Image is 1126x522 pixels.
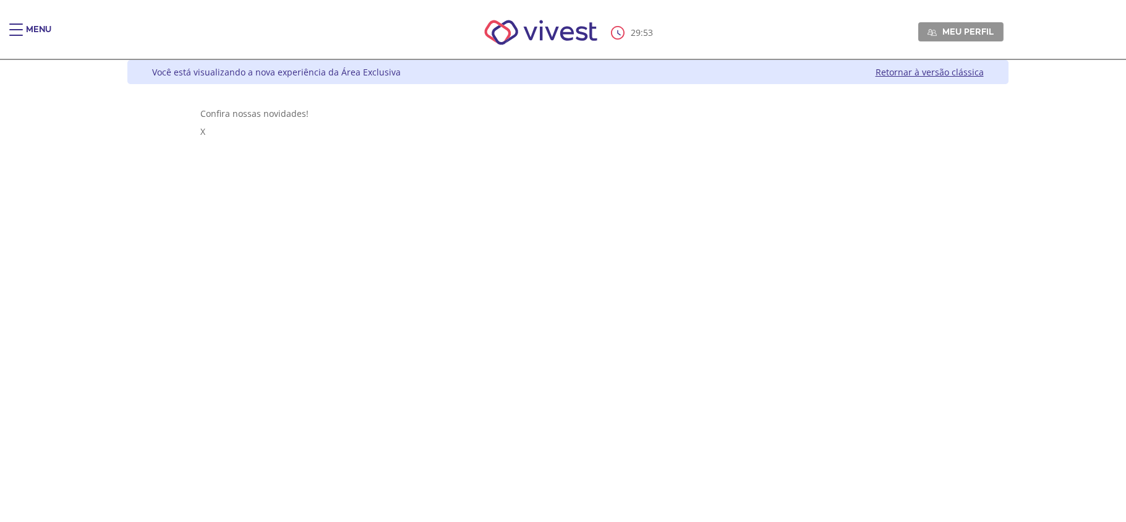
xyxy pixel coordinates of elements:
div: : [611,26,655,40]
a: Retornar à versão clássica [876,66,984,78]
div: Você está visualizando a nova experiência da Área Exclusiva [152,66,401,78]
span: X [200,126,205,137]
div: Confira nossas novidades! [200,108,935,119]
img: Meu perfil [928,28,937,37]
span: 53 [643,27,653,38]
div: Menu [26,24,51,48]
div: Vivest [118,60,1009,522]
span: 29 [631,27,641,38]
a: Meu perfil [918,22,1004,41]
img: Vivest [471,6,611,59]
span: Meu perfil [942,26,994,37]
